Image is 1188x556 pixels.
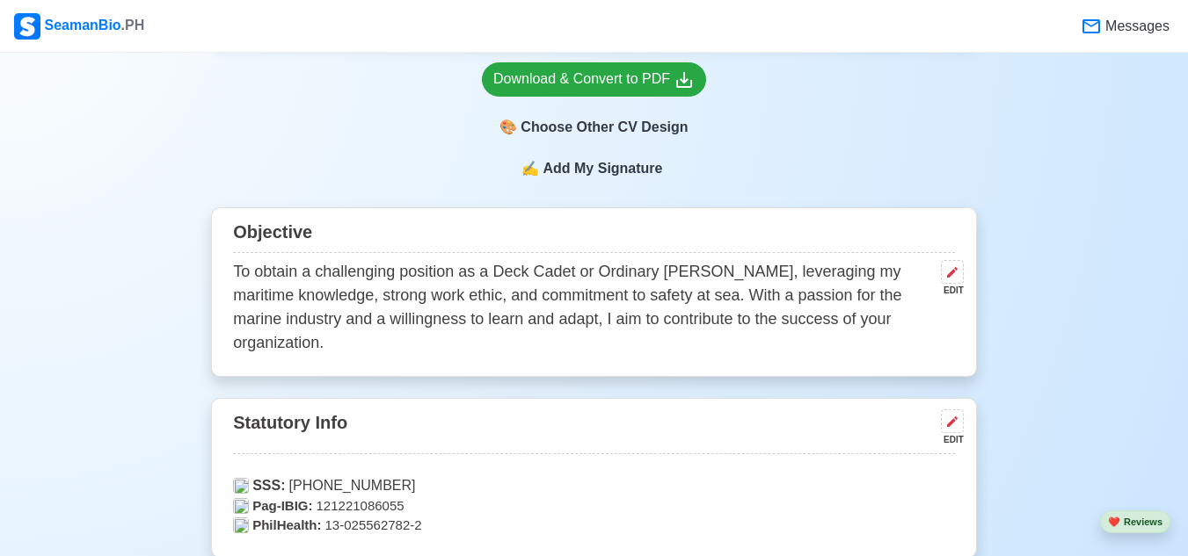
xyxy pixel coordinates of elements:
[233,406,955,454] div: Statutory Info
[499,117,517,138] span: paint
[934,284,964,297] div: EDIT
[14,13,144,40] div: SeamanBio
[252,516,321,536] span: PhilHealth:
[493,69,695,90] div: Download & Convert to PDF
[539,158,666,179] span: Add My Signature
[233,496,955,516] p: 121221086055
[252,496,312,516] span: Pag-IBIG:
[233,260,934,355] p: To obtain a challenging position as a Deck Cadet or Ordinary [PERSON_NAME], leveraging my maritim...
[233,516,955,536] p: 13-025562782-2
[121,18,145,32] span: .PH
[1100,510,1170,534] button: heartReviews
[521,158,539,179] span: sign
[14,13,40,40] img: Logo
[482,62,706,97] a: Download & Convert to PDF
[934,433,964,446] div: EDIT
[233,475,955,496] p: [PHONE_NUMBER]
[252,475,285,496] span: SSS:
[1108,516,1120,527] span: heart
[482,111,706,144] div: Choose Other CV Design
[233,215,955,253] div: Objective
[1102,16,1170,37] span: Messages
